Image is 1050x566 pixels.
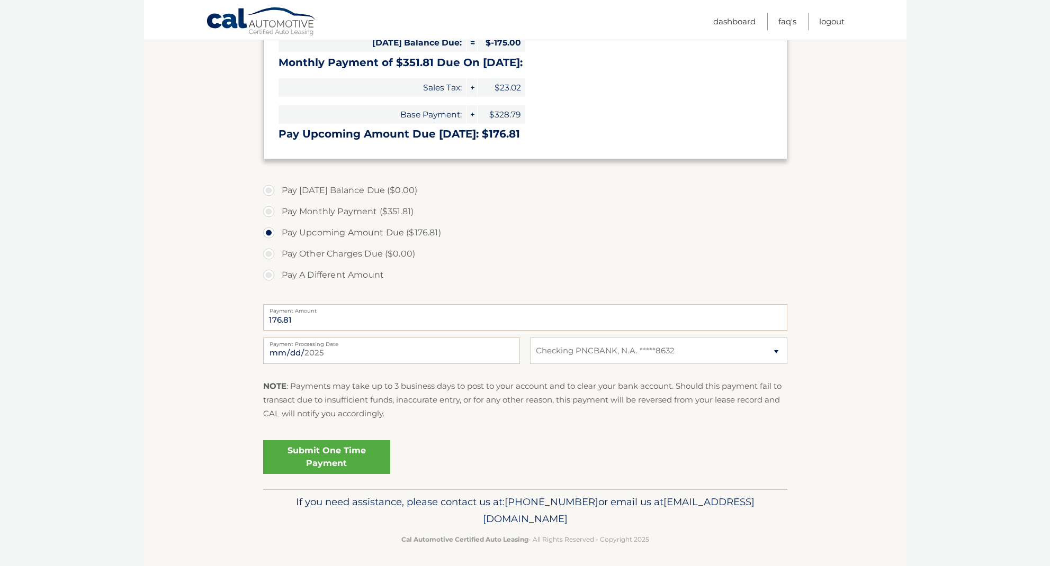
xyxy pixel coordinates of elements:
[263,264,787,286] label: Pay A Different Amount
[279,127,772,141] h3: Pay Upcoming Amount Due [DATE]: $176.81
[505,496,598,508] span: [PHONE_NUMBER]
[270,494,780,527] p: If you need assistance, please contact us at: or email us at
[263,201,787,222] label: Pay Monthly Payment ($351.81)
[263,337,520,364] input: Payment Date
[478,78,525,97] span: $23.02
[279,56,772,69] h3: Monthly Payment of $351.81 Due On [DATE]:
[466,105,477,124] span: +
[206,7,317,38] a: Cal Automotive
[279,33,466,52] span: [DATE] Balance Due:
[263,304,787,331] input: Payment Amount
[713,13,756,30] a: Dashboard
[401,535,528,543] strong: Cal Automotive Certified Auto Leasing
[778,13,796,30] a: FAQ's
[263,243,787,264] label: Pay Other Charges Due ($0.00)
[478,105,525,124] span: $328.79
[263,222,787,243] label: Pay Upcoming Amount Due ($176.81)
[263,337,520,346] label: Payment Processing Date
[466,78,477,97] span: +
[819,13,845,30] a: Logout
[279,78,466,97] span: Sales Tax:
[279,105,466,124] span: Base Payment:
[483,496,755,525] span: [EMAIL_ADDRESS][DOMAIN_NAME]
[466,33,477,52] span: =
[263,379,787,421] p: : Payments may take up to 3 business days to post to your account and to clear your bank account....
[478,33,525,52] span: $-175.00
[263,304,787,313] label: Payment Amount
[263,180,787,201] label: Pay [DATE] Balance Due ($0.00)
[263,381,286,391] strong: NOTE
[263,440,390,474] a: Submit One Time Payment
[270,534,780,545] p: - All Rights Reserved - Copyright 2025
